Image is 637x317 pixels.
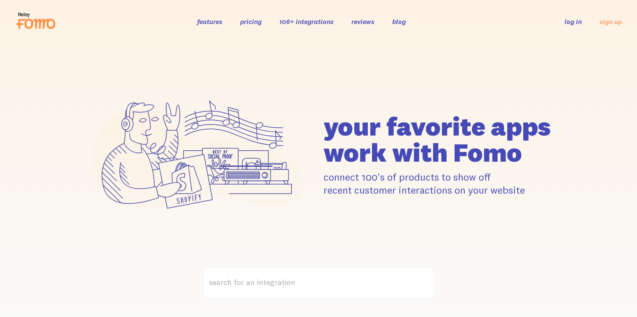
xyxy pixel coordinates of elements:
a: sign up [600,17,622,26]
p: connect 100's of products to show off recent customer interactions on your website [324,170,554,197]
a: blog [392,17,406,26]
a: reviews [351,17,375,26]
h1: your favorite apps work with Fomo [324,113,554,165]
label: search for an integration [203,267,434,298]
a: 106+ integrations [279,17,334,26]
a: pricing [240,17,262,26]
a: log in [565,17,582,26]
a: features [197,17,222,26]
